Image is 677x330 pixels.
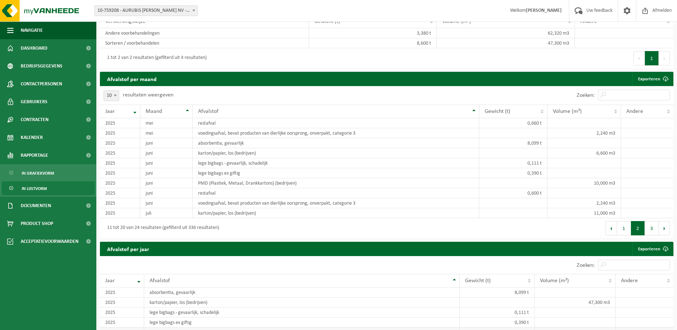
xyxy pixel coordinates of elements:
span: Gewicht (t) [485,109,510,114]
td: 11,000 m3 [547,208,621,218]
td: karton/papier, los (bedrijven) [193,148,479,158]
span: Kalender [21,129,43,146]
span: 10-759208 - AURUBIS OLEN NV - OLEN [94,5,198,16]
td: 6,600 m3 [547,148,621,158]
button: Previous [606,221,617,235]
span: Gebruikers [21,93,47,111]
span: Product Shop [21,215,53,232]
td: 2025 [100,287,144,297]
td: Andere voorbehandelingen [100,28,309,38]
td: juni [140,188,192,198]
td: 2025 [100,208,140,218]
td: 2025 [100,198,140,208]
button: Next [659,221,670,235]
td: PMD (Plastiek, Metaal, Drankkartons) (bedrijven) [193,178,479,188]
span: Acceptatievoorwaarden [21,232,79,250]
td: 2025 [100,128,140,138]
span: Jaar [105,109,115,114]
td: restafval [193,118,479,128]
td: 0,660 t [479,118,547,128]
span: Gewicht (t) [465,278,491,284]
strong: [PERSON_NAME] [526,8,562,13]
td: 0,390 t [460,317,535,327]
td: 2025 [100,297,144,307]
div: 1 tot 2 van 2 resultaten (gefilterd uit 4 resultaten) [103,52,207,65]
td: 0,111 t [460,307,535,317]
td: juni [140,158,192,168]
td: juni [140,148,192,158]
span: Volume (m³) [553,109,582,114]
td: voedingsafval, bevat producten van dierlijke oorsprong, onverpakt, categorie 3 [193,198,479,208]
td: mei [140,118,192,128]
td: 10,000 m3 [547,178,621,188]
td: lege bigbags ex giftig [144,317,460,327]
td: 2025 [100,168,140,178]
td: mei [140,128,192,138]
td: karton/papier, los (bedrijven) [193,208,479,218]
td: 8,600 t [309,38,437,48]
a: In lijstvorm [2,181,95,195]
h2: Afvalstof per jaar [100,242,156,256]
span: Contracten [21,111,49,129]
td: 47,300 m3 [535,297,616,307]
span: Contactpersonen [21,75,62,93]
span: In lijstvorm [22,182,47,195]
label: Zoeken: [577,262,595,268]
td: 0,111 t [479,158,547,168]
span: In grafiekvorm [22,166,54,180]
td: 2025 [100,317,144,327]
span: Volume (m³) [540,278,569,284]
span: Andere [621,278,638,284]
span: 10 [104,91,119,101]
td: juni [140,178,192,188]
td: juni [140,198,192,208]
span: Rapportage [21,146,48,164]
td: lege bigbags - gevaarlijk, schadelijk [193,158,479,168]
span: Afvalstof [198,109,218,114]
span: Dashboard [21,39,47,57]
td: absorbentia, gevaarlijk [193,138,479,148]
td: voedingsafval, bevat producten van dierlijke oorsprong, onverpakt, categorie 3 [193,128,479,138]
button: Next [659,51,670,65]
td: 2025 [100,178,140,188]
td: absorbentia, gevaarlijk [144,287,460,297]
span: Andere [626,109,643,114]
td: 2025 [100,148,140,158]
span: Documenten [21,197,51,215]
td: 2025 [100,118,140,128]
td: 2,240 m3 [547,128,621,138]
td: 2,240 m3 [547,198,621,208]
td: restafval [193,188,479,198]
td: lege bigbags - gevaarlijk, schadelijk [144,307,460,317]
td: 62,320 m3 [437,28,575,38]
td: juni [140,138,192,148]
td: 2025 [100,158,140,168]
button: 3 [645,221,659,235]
td: 3,380 t [309,28,437,38]
a: Exporteren [632,242,673,256]
label: Zoeken: [577,92,595,98]
td: lege bigbags ex giftig [193,168,479,178]
div: 11 tot 20 van 24 resultaten (gefilterd uit 336 resultaten) [103,222,219,235]
span: Jaar [105,278,115,284]
label: resultaten weergeven [123,92,173,98]
td: karton/papier, los (bedrijven) [144,297,460,307]
a: In grafiekvorm [2,166,95,180]
td: 0,390 t [479,168,547,178]
td: 8,099 t [460,287,535,297]
a: Exporteren [632,72,673,86]
span: Afvalstof [150,278,170,284]
span: Maand [146,109,162,114]
td: 0,600 t [479,188,547,198]
span: 10-759208 - AURUBIS OLEN NV - OLEN [95,6,197,16]
td: 8,099 t [479,138,547,148]
span: Navigatie [21,21,43,39]
span: 10 [103,90,119,101]
button: 1 [645,51,659,65]
td: 47,300 m3 [437,38,575,48]
td: 2025 [100,188,140,198]
button: 1 [617,221,631,235]
td: juli [140,208,192,218]
td: 2025 [100,138,140,148]
button: Previous [633,51,645,65]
